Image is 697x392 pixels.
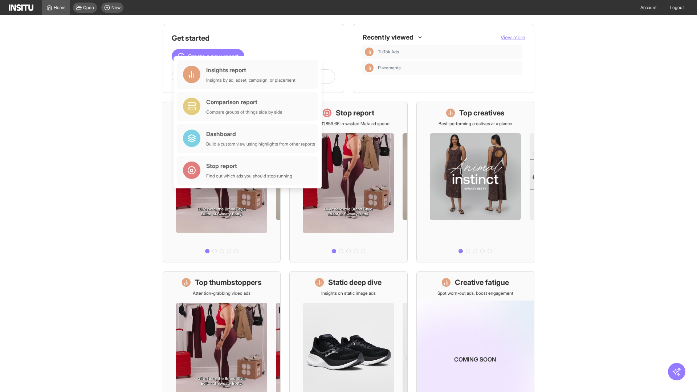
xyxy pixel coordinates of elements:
[206,98,282,106] div: Comparison report
[365,64,374,72] div: Insights
[501,34,525,41] button: View more
[193,290,250,296] p: Attention-grabbing video ads
[172,49,244,64] button: Create a new report
[83,5,94,11] span: Open
[307,121,390,127] p: Save £31,859.66 in wasted Meta ad spend
[439,121,512,127] p: Best-performing creatives at a glance
[188,52,239,61] span: Create a new report
[206,162,292,170] div: Stop report
[378,65,519,71] span: Placements
[206,130,315,138] div: Dashboard
[111,5,121,11] span: New
[206,77,295,83] div: Insights by ad, adset, campaign, or placement
[336,108,374,118] h1: Stop report
[459,108,505,118] h1: Top creatives
[206,141,315,147] div: Build a custom view using highlights from other reports
[378,65,401,71] span: Placements
[163,102,281,262] a: What's live nowSee all active ads instantly
[206,66,295,74] div: Insights report
[206,173,292,179] div: Find out which ads you should stop running
[172,33,335,43] h1: Get started
[365,48,374,56] div: Insights
[289,102,407,262] a: Stop reportSave £31,859.66 in wasted Meta ad spend
[378,49,399,55] span: TikTok Ads
[195,277,262,287] h1: Top thumbstoppers
[206,109,282,115] div: Compare groups of things side by side
[9,4,33,11] img: Logo
[501,34,525,40] span: View more
[416,102,534,262] a: Top creativesBest-performing creatives at a glance
[378,49,519,55] span: TikTok Ads
[54,5,66,11] span: Home
[321,290,376,296] p: Insights on static image ads
[328,277,382,287] h1: Static deep dive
